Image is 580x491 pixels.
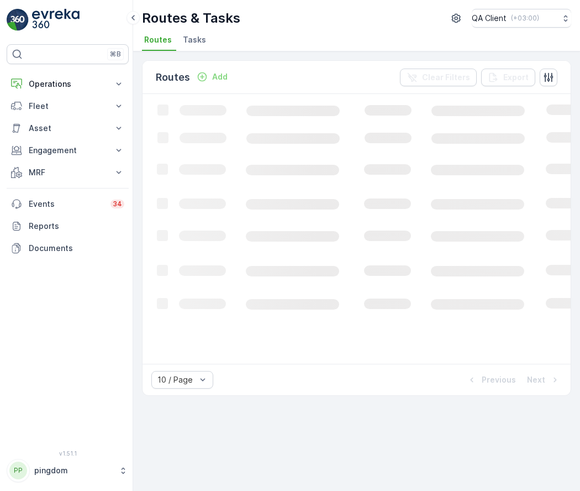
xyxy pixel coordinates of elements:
[482,374,516,385] p: Previous
[183,34,206,45] span: Tasks
[526,373,562,386] button: Next
[29,101,107,112] p: Fleet
[29,221,124,232] p: Reports
[472,13,507,24] p: QA Client
[29,199,104,210] p: Events
[29,123,107,134] p: Asset
[7,450,129,457] span: v 1.51.1
[110,50,121,59] p: ⌘B
[156,70,190,85] p: Routes
[29,79,107,90] p: Operations
[7,161,129,184] button: MRF
[7,139,129,161] button: Engagement
[422,72,470,83] p: Clear Filters
[212,71,228,82] p: Add
[34,465,113,476] p: pingdom
[29,167,107,178] p: MRF
[400,69,477,86] button: Clear Filters
[7,459,129,482] button: PPpingdom
[465,373,517,386] button: Previous
[144,34,172,45] span: Routes
[472,9,571,28] button: QA Client(+03:00)
[7,73,129,95] button: Operations
[142,9,240,27] p: Routes & Tasks
[511,14,539,23] p: ( +03:00 )
[7,9,29,31] img: logo
[7,193,129,215] a: Events34
[481,69,535,86] button: Export
[7,95,129,117] button: Fleet
[503,72,529,83] p: Export
[29,243,124,254] p: Documents
[7,237,129,259] a: Documents
[192,70,232,83] button: Add
[32,9,80,31] img: logo_light-DOdMpM7g.png
[29,145,107,156] p: Engagement
[7,117,129,139] button: Asset
[527,374,545,385] p: Next
[113,200,122,208] p: 34
[9,462,27,479] div: PP
[7,215,129,237] a: Reports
